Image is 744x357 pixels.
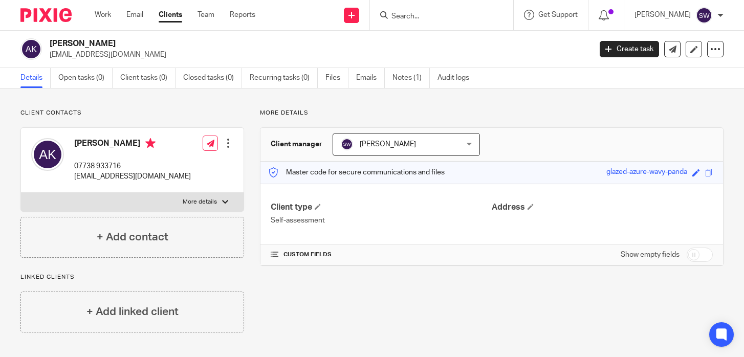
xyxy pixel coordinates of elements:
[271,215,492,226] p: Self-assessment
[437,68,477,88] a: Audit logs
[20,273,244,281] p: Linked clients
[50,38,477,49] h2: [PERSON_NAME]
[271,139,322,149] h3: Client manager
[356,68,385,88] a: Emails
[198,10,214,20] a: Team
[492,202,713,213] h4: Address
[341,138,353,150] img: svg%3E
[31,138,64,171] img: svg%3E
[696,7,712,24] img: svg%3E
[600,41,659,57] a: Create task
[183,68,242,88] a: Closed tasks (0)
[325,68,348,88] a: Files
[260,109,724,117] p: More details
[86,304,179,320] h4: + Add linked client
[360,141,416,148] span: [PERSON_NAME]
[20,38,42,60] img: svg%3E
[95,10,111,20] a: Work
[120,68,176,88] a: Client tasks (0)
[271,251,492,259] h4: CUSTOM FIELDS
[230,10,255,20] a: Reports
[97,229,168,245] h4: + Add contact
[74,138,191,151] h4: [PERSON_NAME]
[250,68,318,88] a: Recurring tasks (0)
[621,250,680,260] label: Show empty fields
[390,12,483,21] input: Search
[50,50,584,60] p: [EMAIL_ADDRESS][DOMAIN_NAME]
[392,68,430,88] a: Notes (1)
[606,167,687,178] div: glazed-azure-wavy-panda
[145,138,156,148] i: Primary
[126,10,143,20] a: Email
[74,161,191,171] p: 07738 933716
[183,198,217,206] p: More details
[271,202,492,213] h4: Client type
[268,167,445,177] p: Master code for secure communications and files
[538,11,578,18] span: Get Support
[159,10,182,20] a: Clients
[58,68,113,88] a: Open tasks (0)
[74,171,191,182] p: [EMAIL_ADDRESS][DOMAIN_NAME]
[20,68,51,88] a: Details
[634,10,691,20] p: [PERSON_NAME]
[20,109,244,117] p: Client contacts
[20,8,72,22] img: Pixie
